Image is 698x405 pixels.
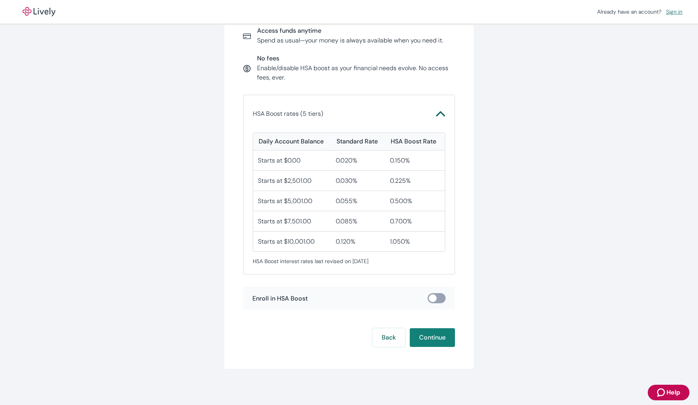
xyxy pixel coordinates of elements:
[257,64,455,82] p: Enable/disable HSA boost as your financial needs evolve. No access fees, ever.
[331,170,385,191] div: 0.030%
[385,231,445,251] div: 1.050%
[17,7,61,16] img: Lively
[257,36,443,45] p: Spend as usual—your money is always available when you need it.
[663,7,686,17] a: Sign in
[257,55,455,62] span: No fees
[657,388,666,397] svg: Zendesk support icon
[331,150,385,170] div: 0.020%
[410,328,455,347] button: Continue
[385,191,445,211] div: 0.500%
[243,65,251,73] svg: Currency icon
[385,211,445,231] div: 0.700%
[243,32,251,40] svg: Card icon
[253,150,331,170] div: Starts at $0.00
[648,385,689,400] button: Zendesk support iconHelp
[257,27,443,34] span: Access funds anytime
[391,137,436,145] div: HSA Boost Rate
[385,150,445,170] div: 0.150%
[666,388,680,397] span: Help
[597,8,686,16] div: Already have an account?
[372,328,405,347] button: Back
[385,170,445,191] div: 0.225%
[253,211,331,231] div: Starts at $7,501.00
[253,104,445,123] button: HSA Boost rates (5 tiers)
[331,211,385,231] div: 0.085%
[253,123,445,265] div: HSA Boost rates (5 tiers)
[253,191,331,211] div: Starts at $5,001.00
[331,231,385,251] div: 0.120%
[253,170,331,191] div: Starts at $2,501.00
[331,191,385,211] div: 0.055%
[252,295,308,302] span: Enroll in HSA Boost
[337,137,378,145] div: Standard Rate
[259,137,324,145] div: Daily Account Balance
[436,109,445,118] svg: Chevron icon
[253,231,331,251] div: Starts at $10,001.00
[253,109,323,118] p: HSA Boost rates (5 tiers)
[253,258,445,265] span: HSA Boost interest rates last revised on [DATE]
